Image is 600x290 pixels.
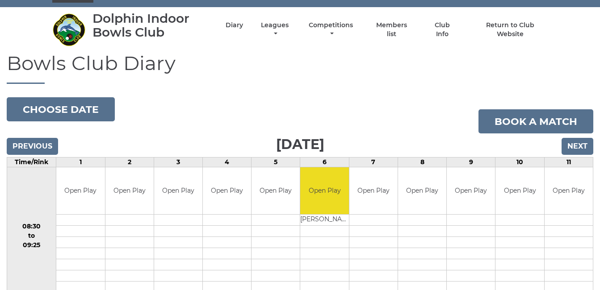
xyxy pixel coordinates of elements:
a: Competitions [307,21,356,38]
h1: Bowls Club Diary [7,52,593,84]
td: Open Play [300,167,348,214]
td: 3 [154,157,202,167]
a: Book a match [478,109,593,133]
td: Open Play [447,167,495,214]
td: 1 [56,157,105,167]
td: [PERSON_NAME] [300,214,348,225]
input: Next [562,138,593,155]
td: 8 [398,157,446,167]
a: Diary [226,21,243,29]
td: Open Play [349,167,398,214]
a: Club Info [428,21,457,38]
a: Leagues [259,21,291,38]
input: Previous [7,138,58,155]
td: 10 [495,157,544,167]
div: Dolphin Indoor Bowls Club [92,12,210,39]
td: 9 [447,157,495,167]
td: Open Play [105,167,154,214]
img: Dolphin Indoor Bowls Club [52,13,86,46]
td: Open Play [56,167,105,214]
td: 6 [300,157,349,167]
td: Open Play [154,167,202,214]
a: Members list [371,21,412,38]
td: 11 [544,157,593,167]
td: 4 [203,157,252,167]
td: Time/Rink [7,157,56,167]
button: Choose date [7,97,115,121]
td: Open Play [495,167,544,214]
td: 5 [252,157,300,167]
td: Open Play [398,167,446,214]
td: Open Play [203,167,251,214]
td: 7 [349,157,398,167]
td: Open Play [545,167,593,214]
td: Open Play [252,167,300,214]
a: Return to Club Website [472,21,548,38]
td: 2 [105,157,154,167]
